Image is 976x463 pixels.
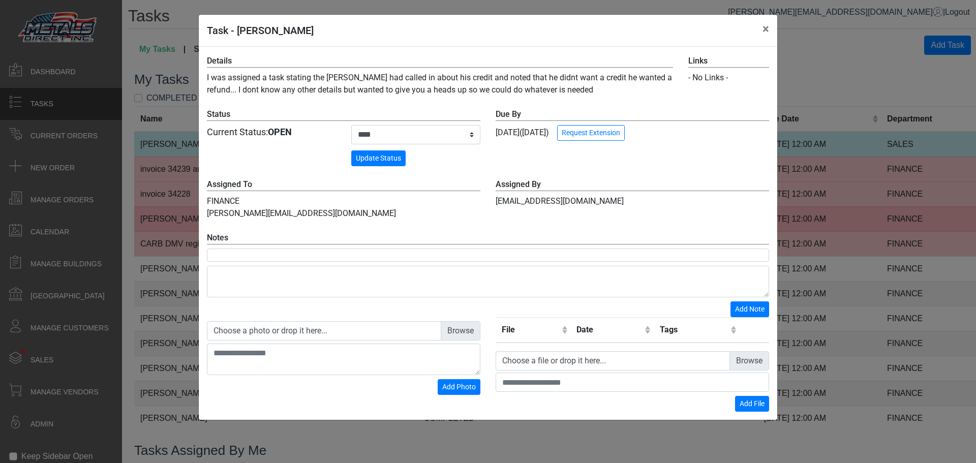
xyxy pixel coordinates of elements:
[688,55,769,68] label: Links
[496,108,769,141] div: [DATE] ([DATE])
[740,318,769,343] th: Remove
[735,396,769,412] button: Add File
[207,55,673,68] label: Details
[496,108,769,121] label: Due By
[199,55,681,96] div: I was assigned a task stating the [PERSON_NAME] had called in about his credit and noted that he ...
[351,150,406,166] button: Update Status
[576,324,643,336] div: Date
[740,399,765,408] span: Add File
[502,324,559,336] div: File
[207,178,480,191] label: Assigned To
[562,129,620,137] span: Request Extension
[730,301,769,317] button: Add Note
[207,23,314,38] h5: Task - [PERSON_NAME]
[199,178,488,220] div: FINANCE [PERSON_NAME][EMAIL_ADDRESS][DOMAIN_NAME]
[207,108,480,121] label: Status
[496,178,769,191] label: Assigned By
[268,127,292,137] strong: OPEN
[442,383,476,391] span: Add Photo
[688,72,769,84] div: - No Links -
[207,232,769,244] label: Notes
[735,305,765,313] span: Add Note
[660,324,728,336] div: Tags
[438,379,480,395] button: Add Photo
[488,178,777,220] div: [EMAIL_ADDRESS][DOMAIN_NAME]
[207,125,336,139] div: Current Status:
[557,125,625,141] button: Request Extension
[754,15,777,43] button: Close
[356,154,401,162] span: Update Status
